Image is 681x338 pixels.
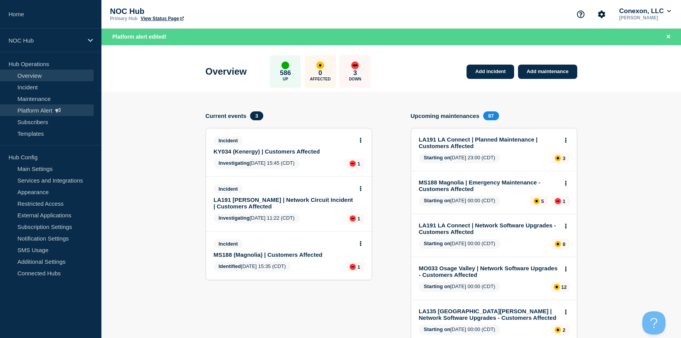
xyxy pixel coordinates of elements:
[206,66,247,77] h1: Overview
[9,37,83,44] p: NOC Hub
[110,7,265,16] p: NOC Hub
[349,77,361,81] p: Down
[419,196,501,206] span: [DATE] 00:00 (CDT)
[555,241,561,247] div: affected
[573,6,589,22] button: Support
[467,65,514,79] a: Add incident
[563,327,565,333] p: 2
[419,265,559,278] a: MO033 Osage Valley | Network Software Upgrades - Customers Affected
[214,184,243,193] span: Incident
[316,61,324,69] div: affected
[563,198,565,204] p: 1
[561,284,567,290] p: 12
[419,308,559,321] a: LA135 [GEOGRAPHIC_DATA][PERSON_NAME] | Network Software Upgrades - Customers Affected
[563,241,565,247] p: 8
[555,155,561,161] div: affected
[419,222,559,235] a: LA191 LA Connect | Network Software Upgrades - Customers Affected
[350,264,356,270] div: down
[424,283,451,289] span: Starting on
[283,77,288,81] p: Up
[357,264,360,270] p: 1
[219,215,250,221] span: Investigating
[664,32,673,41] button: Close banner
[280,69,291,77] p: 586
[214,213,300,224] span: [DATE] 11:22 (CDT)
[214,239,243,248] span: Incident
[533,198,540,204] div: affected
[351,61,359,69] div: down
[206,113,247,119] h4: Current events
[424,198,451,203] span: Starting on
[219,160,250,166] span: Investigating
[112,34,166,40] span: Platform alert edited!
[141,16,184,21] a: View Status Page
[419,153,501,163] span: [DATE] 23:00 (CDT)
[319,69,322,77] p: 0
[424,155,451,160] span: Starting on
[350,160,356,167] div: down
[518,65,577,79] a: Add maintenance
[555,327,561,333] div: affected
[483,111,499,120] span: 87
[110,16,137,21] p: Primary Hub
[357,161,360,167] p: 1
[214,159,300,169] span: [DATE] 15:45 (CDT)
[214,196,353,210] a: LA191 [PERSON_NAME] | Network Circuit Incident | Customers Affected
[419,325,501,335] span: [DATE] 00:00 (CDT)
[563,155,565,161] p: 3
[214,251,353,258] a: MS188 (Magnolia) | Customers Affected
[594,6,610,22] button: Account settings
[350,215,356,222] div: down
[214,136,243,145] span: Incident
[219,263,241,269] span: Identified
[424,326,451,332] span: Starting on
[424,241,451,246] span: Starting on
[214,262,291,272] span: [DATE] 15:35 (CDT)
[353,69,357,77] p: 3
[554,284,560,290] div: affected
[419,239,501,249] span: [DATE] 00:00 (CDT)
[555,198,561,204] div: down
[541,198,544,204] p: 5
[419,179,559,192] a: MS188 Magnolia | Emergency Maintenance - Customers Affected
[411,113,480,119] h4: Upcoming maintenances
[419,136,559,149] a: LA191 LA Connect | Planned Maintenance | Customers Affected
[250,111,263,120] span: 3
[419,282,501,292] span: [DATE] 00:00 (CDT)
[357,216,360,222] p: 1
[310,77,331,81] p: Affected
[281,61,289,69] div: up
[618,7,672,15] button: Conexon, LLC
[214,148,353,155] a: KY034 (Kenergy) | Customers Affected
[618,15,672,20] p: [PERSON_NAME]
[642,311,666,335] iframe: Help Scout Beacon - Open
